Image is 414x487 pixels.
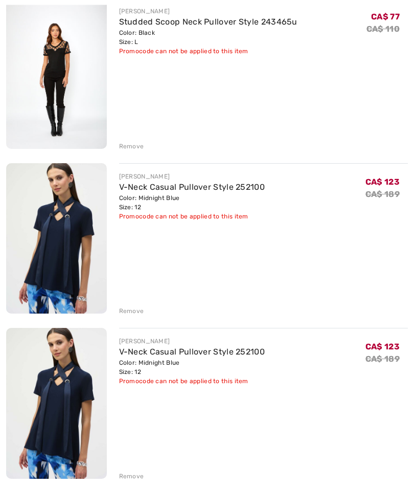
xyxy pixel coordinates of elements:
[119,377,265,386] div: Promocode can not be applied to this item
[119,212,265,222] div: Promocode can not be applied to this item
[119,29,297,47] div: Color: Black Size: L
[119,47,297,56] div: Promocode can not be applied to this item
[365,190,400,200] s: CA$ 189
[365,342,400,352] span: CA$ 123
[119,17,297,27] a: Studded Scoop Neck Pullover Style 243465u
[119,183,265,192] a: V-Neck Casual Pullover Style 252100
[119,347,265,357] a: V-Neck Casual Pullover Style 252100
[119,307,144,316] div: Remove
[119,472,144,481] div: Remove
[366,25,400,34] s: CA$ 110
[119,142,144,151] div: Remove
[119,337,265,346] div: [PERSON_NAME]
[365,178,400,187] span: CA$ 123
[6,328,107,479] img: V-Neck Casual Pullover Style 252100
[119,172,265,182] div: [PERSON_NAME]
[119,7,297,16] div: [PERSON_NAME]
[365,355,400,364] s: CA$ 189
[119,359,265,377] div: Color: Midnight Blue Size: 12
[371,12,400,22] span: CA$ 77
[119,194,265,212] div: Color: Midnight Blue Size: 12
[6,164,107,314] img: V-Neck Casual Pullover Style 252100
